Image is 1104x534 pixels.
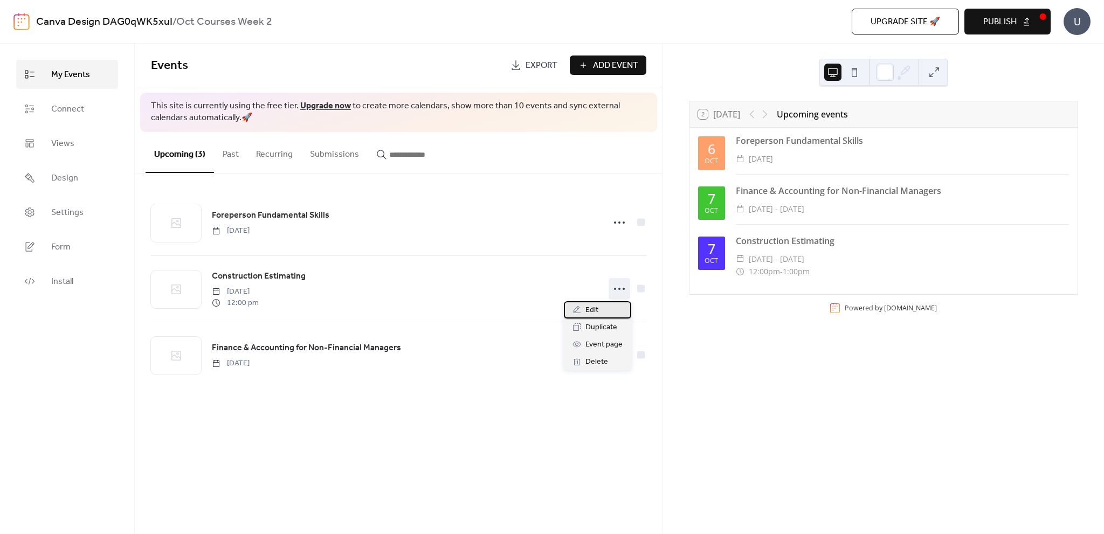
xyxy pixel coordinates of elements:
[749,265,780,278] span: 12:00pm
[736,152,744,165] div: ​
[780,265,783,278] span: -
[16,198,118,227] a: Settings
[51,68,90,81] span: My Events
[212,209,329,222] span: Foreperson Fundamental Skills
[212,358,250,369] span: [DATE]
[13,13,30,30] img: logo
[593,59,638,72] span: Add Event
[871,16,940,29] span: Upgrade site 🚀
[736,265,744,278] div: ​
[300,98,351,114] a: Upgrade now
[16,232,118,261] a: Form
[777,108,848,121] div: Upcoming events
[705,158,718,165] div: Oct
[214,132,247,172] button: Past
[51,241,71,254] span: Form
[36,12,172,32] a: Canva Design DAG0qWK5xuI
[585,321,617,334] span: Duplicate
[736,253,744,266] div: ​
[51,103,84,116] span: Connect
[212,209,329,223] a: Foreperson Fundamental Skills
[502,56,565,75] a: Export
[736,184,1069,197] div: Finance & Accounting for Non-Financial Managers
[705,258,718,265] div: Oct
[783,265,810,278] span: 1:00pm
[16,129,118,158] a: Views
[301,132,368,172] button: Submissions
[1064,8,1091,35] div: U
[172,12,176,32] b: /
[705,207,718,214] div: Oct
[845,303,937,313] div: Powered by
[708,142,715,156] div: 6
[736,234,1069,247] div: Construction Estimating
[526,59,557,72] span: Export
[570,56,646,75] button: Add Event
[212,341,401,355] a: Finance & Accounting for Non-Financial Managers
[16,60,118,89] a: My Events
[212,297,259,309] span: 12:00 pm
[983,16,1017,29] span: Publish
[212,270,306,283] span: Construction Estimating
[247,132,301,172] button: Recurring
[151,54,188,78] span: Events
[708,192,715,205] div: 7
[852,9,959,34] button: Upgrade site 🚀
[749,203,804,216] span: [DATE] - [DATE]
[51,275,73,288] span: Install
[16,267,118,296] a: Install
[146,132,214,173] button: Upcoming (3)
[212,342,401,355] span: Finance & Accounting for Non-Financial Managers
[708,242,715,255] div: 7
[51,172,78,185] span: Design
[212,225,250,237] span: [DATE]
[749,253,804,266] span: [DATE] - [DATE]
[585,356,608,369] span: Delete
[176,12,272,32] b: Oct Courses Week 2
[16,163,118,192] a: Design
[585,304,598,317] span: Edit
[51,206,84,219] span: Settings
[736,134,1069,147] div: Foreperson Fundamental Skills
[736,203,744,216] div: ​
[212,286,259,297] span: [DATE]
[151,100,646,124] span: This site is currently using the free tier. to create more calendars, show more than 10 events an...
[964,9,1051,34] button: Publish
[884,303,937,313] a: [DOMAIN_NAME]
[16,94,118,123] a: Connect
[212,269,306,283] a: Construction Estimating
[585,338,623,351] span: Event page
[51,137,74,150] span: Views
[749,152,773,165] span: [DATE]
